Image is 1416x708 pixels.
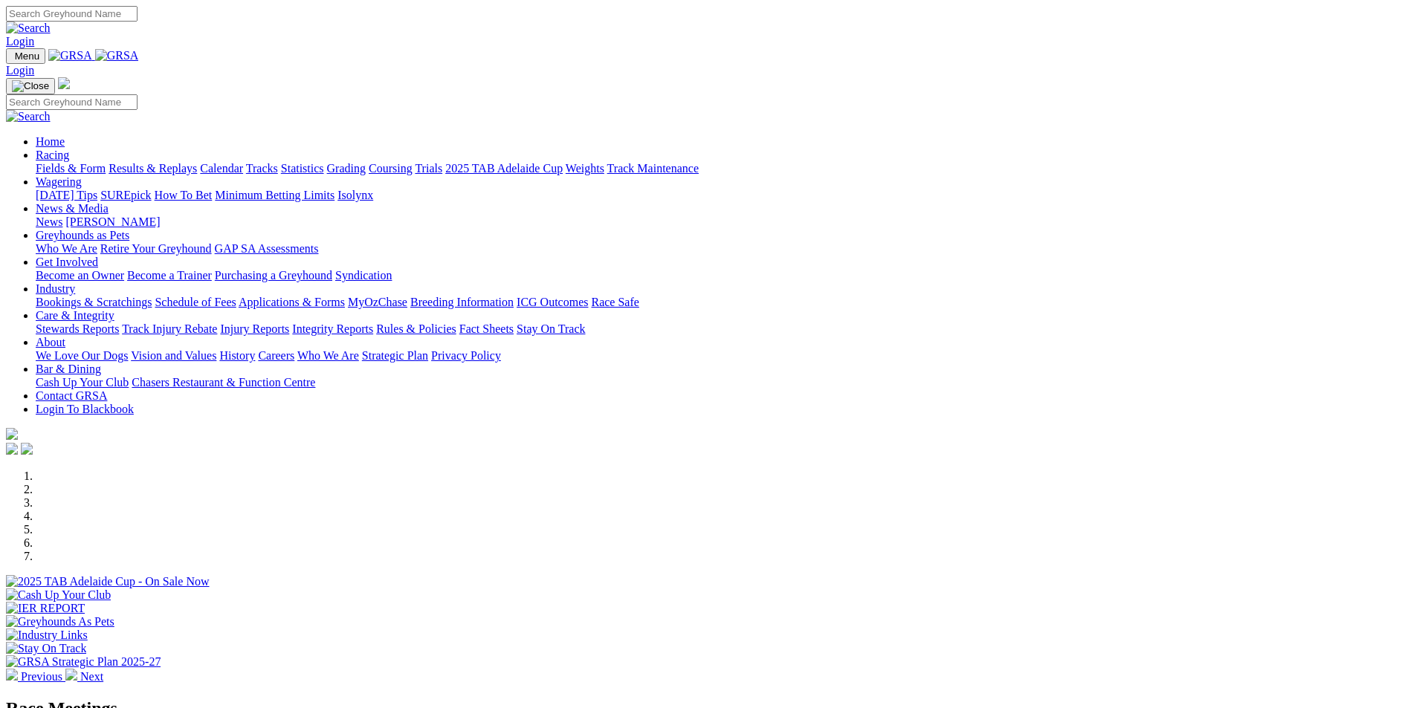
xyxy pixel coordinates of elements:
[281,162,324,175] a: Statistics
[36,162,106,175] a: Fields & Form
[36,363,101,375] a: Bar & Dining
[6,94,138,110] input: Search
[36,189,1410,202] div: Wagering
[200,162,243,175] a: Calendar
[36,149,69,161] a: Racing
[327,162,366,175] a: Grading
[36,349,128,362] a: We Love Our Dogs
[246,162,278,175] a: Tracks
[100,189,151,201] a: SUREpick
[337,189,373,201] a: Isolynx
[239,296,345,308] a: Applications & Forms
[36,135,65,148] a: Home
[566,162,604,175] a: Weights
[36,269,1410,282] div: Get Involved
[100,242,212,255] a: Retire Your Greyhound
[6,588,111,602] img: Cash Up Your Club
[292,322,373,335] a: Integrity Reports
[215,189,334,201] a: Minimum Betting Limits
[36,336,65,348] a: About
[36,296,1410,309] div: Industry
[297,349,359,362] a: Who We Are
[607,162,699,175] a: Track Maintenance
[6,669,18,681] img: chevron-left-pager-white.svg
[36,296,152,308] a: Bookings & Scratchings
[6,615,114,629] img: Greyhounds As Pets
[131,349,216,362] a: Vision and Values
[36,282,75,295] a: Industry
[36,175,82,188] a: Wagering
[6,48,45,64] button: Toggle navigation
[219,349,255,362] a: History
[36,189,97,201] a: [DATE] Tips
[6,35,34,48] a: Login
[591,296,639,308] a: Race Safe
[6,602,85,615] img: IER REPORT
[36,242,97,255] a: Who We Are
[6,642,86,655] img: Stay On Track
[36,376,129,389] a: Cash Up Your Club
[58,77,70,89] img: logo-grsa-white.png
[36,202,109,215] a: News & Media
[36,389,107,402] a: Contact GRSA
[348,296,407,308] a: MyOzChase
[6,443,18,455] img: facebook.svg
[376,322,456,335] a: Rules & Policies
[65,669,77,681] img: chevron-right-pager-white.svg
[36,215,62,228] a: News
[155,296,236,308] a: Schedule of Fees
[48,49,92,62] img: GRSA
[6,110,51,123] img: Search
[95,49,139,62] img: GRSA
[6,78,55,94] button: Toggle navigation
[155,189,213,201] a: How To Bet
[36,322,1410,336] div: Care & Integrity
[6,670,65,683] a: Previous
[21,443,33,455] img: twitter.svg
[36,403,134,415] a: Login To Blackbook
[65,670,103,683] a: Next
[21,670,62,683] span: Previous
[36,215,1410,229] div: News & Media
[65,215,160,228] a: [PERSON_NAME]
[6,629,88,642] img: Industry Links
[36,269,124,282] a: Become an Owner
[36,256,98,268] a: Get Involved
[6,22,51,35] img: Search
[258,349,294,362] a: Careers
[410,296,514,308] a: Breeding Information
[335,269,392,282] a: Syndication
[215,269,332,282] a: Purchasing a Greyhound
[80,670,103,683] span: Next
[36,242,1410,256] div: Greyhounds as Pets
[36,349,1410,363] div: About
[109,162,197,175] a: Results & Replays
[36,322,119,335] a: Stewards Reports
[220,322,289,335] a: Injury Reports
[6,64,34,77] a: Login
[15,51,39,62] span: Menu
[517,296,588,308] a: ICG Outcomes
[36,309,114,322] a: Care & Integrity
[369,162,413,175] a: Coursing
[431,349,501,362] a: Privacy Policy
[6,428,18,440] img: logo-grsa-white.png
[445,162,563,175] a: 2025 TAB Adelaide Cup
[127,269,212,282] a: Become a Trainer
[12,80,49,92] img: Close
[36,229,129,241] a: Greyhounds as Pets
[415,162,442,175] a: Trials
[6,655,161,669] img: GRSA Strategic Plan 2025-27
[362,349,428,362] a: Strategic Plan
[36,376,1410,389] div: Bar & Dining
[215,242,319,255] a: GAP SA Assessments
[36,162,1410,175] div: Racing
[132,376,315,389] a: Chasers Restaurant & Function Centre
[459,322,514,335] a: Fact Sheets
[517,322,585,335] a: Stay On Track
[6,575,210,588] img: 2025 TAB Adelaide Cup - On Sale Now
[6,6,138,22] input: Search
[122,322,217,335] a: Track Injury Rebate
